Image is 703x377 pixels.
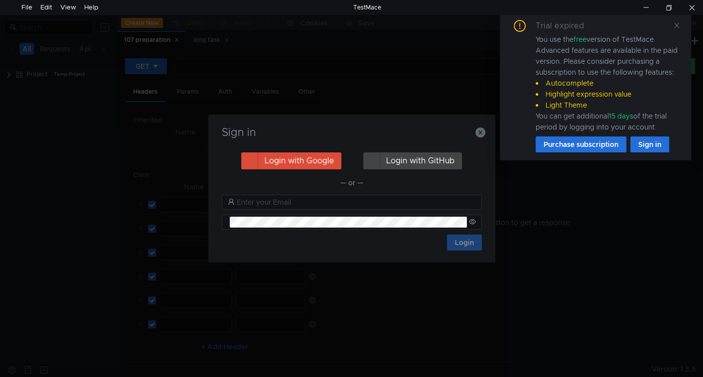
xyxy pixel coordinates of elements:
[363,152,462,169] button: Login with GitHub
[220,126,483,138] h3: Sign in
[630,136,669,152] button: Sign in
[609,112,633,121] span: 15 days
[536,34,679,132] div: You use the version of TestMace. Advanced features are available in the paid version. Please cons...
[536,20,596,32] div: Trial expired
[536,136,626,152] button: Purchase subscription
[241,152,341,169] button: Login with Google
[536,78,679,89] li: Autocomplete
[573,35,586,44] span: free
[536,111,679,132] div: You can get additional of the trial period by logging into your account.
[536,100,679,111] li: Light Theme
[536,89,679,100] li: Highlight expression value
[222,177,482,189] div: — or —
[237,197,476,208] input: Enter your Email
